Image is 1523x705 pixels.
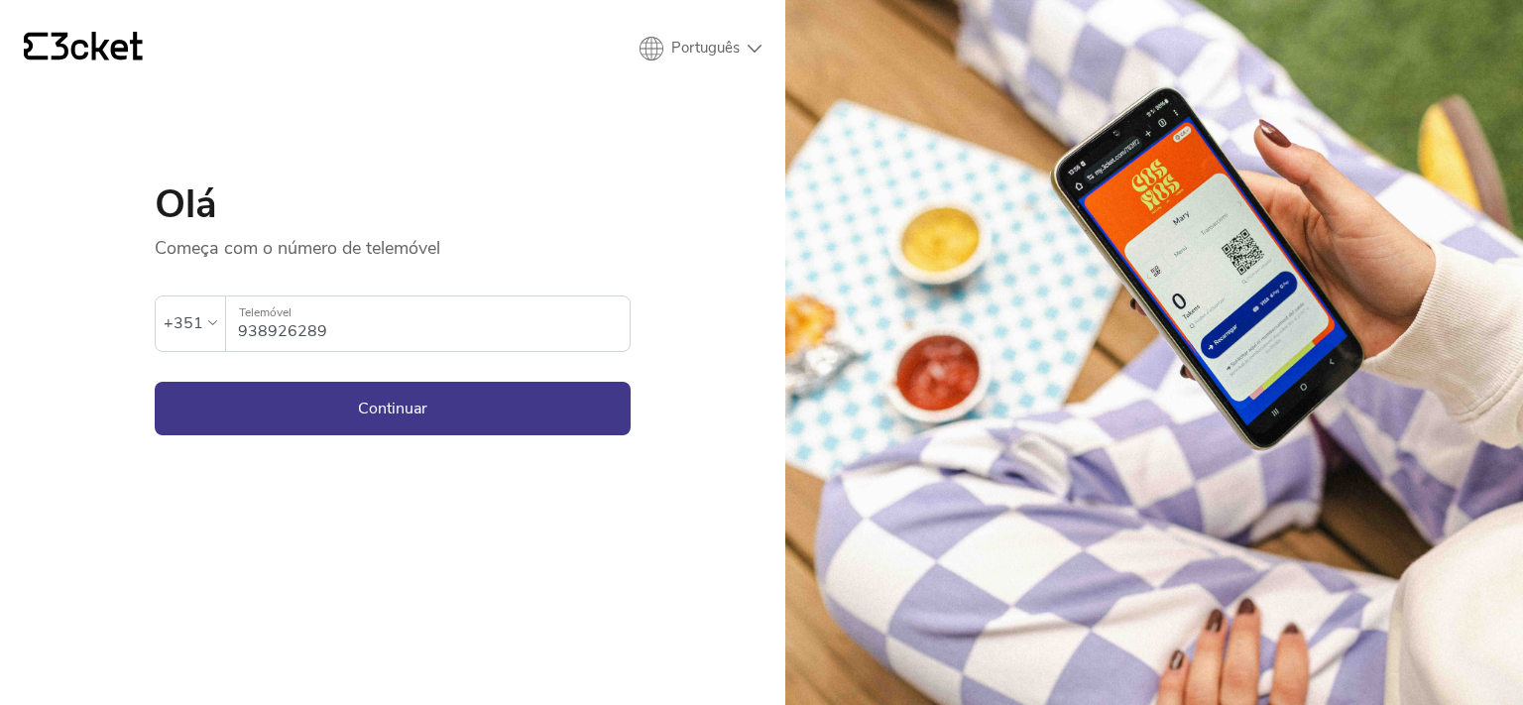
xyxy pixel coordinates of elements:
[226,296,630,329] label: Telemóvel
[164,308,203,338] div: +351
[155,184,631,224] h1: Olá
[24,32,143,65] a: {' '}
[155,224,631,260] p: Começa com o número de telemóvel
[238,296,630,351] input: Telemóvel
[24,33,48,60] g: {' '}
[155,382,631,435] button: Continuar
